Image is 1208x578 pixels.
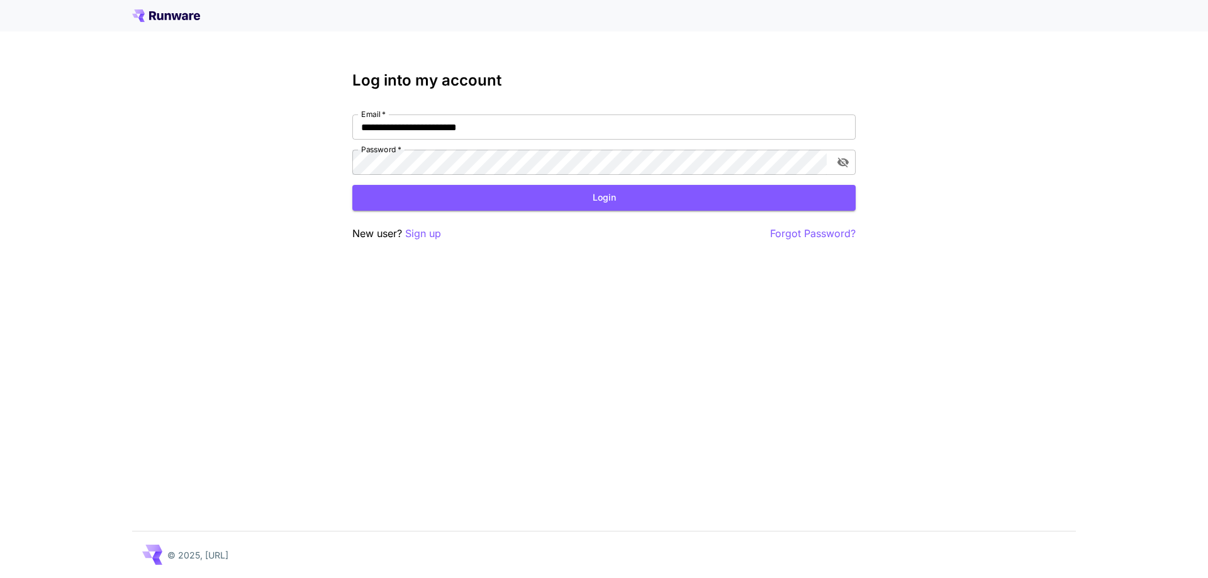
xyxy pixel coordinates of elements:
[361,109,386,119] label: Email
[352,72,856,89] h3: Log into my account
[832,151,854,174] button: toggle password visibility
[167,548,228,562] p: © 2025, [URL]
[352,226,441,242] p: New user?
[361,144,401,155] label: Password
[405,226,441,242] button: Sign up
[770,226,856,242] button: Forgot Password?
[352,185,856,211] button: Login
